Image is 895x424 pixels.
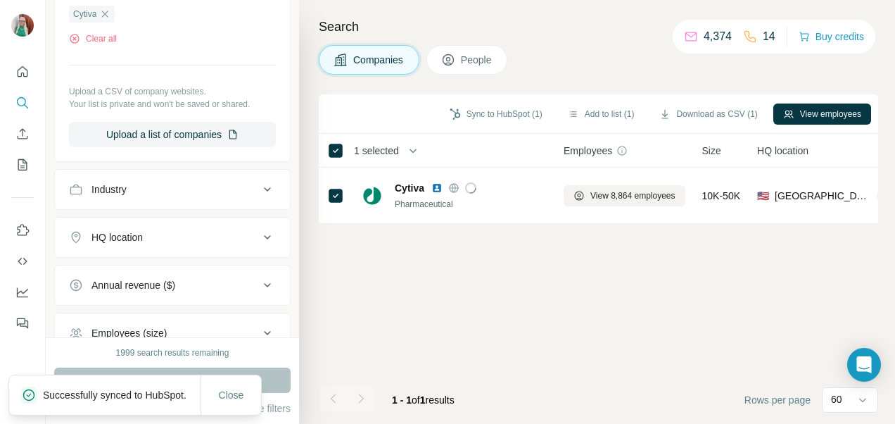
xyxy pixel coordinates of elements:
p: 4,374 [704,28,732,45]
span: Rows per page [744,393,811,407]
div: Annual revenue ($) [91,278,175,292]
div: 1999 search results remaining [116,347,229,359]
span: Companies [353,53,405,67]
div: Employees (size) [91,326,167,340]
span: View 8,864 employees [590,189,675,202]
h4: Search [319,17,878,37]
span: 1 - 1 [392,394,412,406]
span: HQ location [757,144,808,158]
button: Employees (size) [55,316,290,350]
span: Cytiva [395,181,424,195]
span: 1 [420,394,426,406]
img: LinkedIn logo [431,182,443,194]
span: of [412,394,420,406]
button: Search [11,90,34,116]
button: Feedback [11,311,34,336]
span: 🇺🇸 [757,189,769,203]
span: People [461,53,493,67]
span: Close [219,388,244,402]
span: results [392,394,455,406]
img: Logo of Cytiva [361,185,383,207]
button: View employees [773,104,871,125]
button: Dashboard [11,280,34,305]
span: Cytiva [73,8,96,20]
span: Size [702,144,721,158]
button: Industry [55,173,290,206]
button: Clear all [69,32,117,45]
p: 60 [831,392,842,406]
span: [GEOGRAPHIC_DATA] [775,189,871,203]
div: Open Intercom Messenger [847,348,881,382]
span: 1 selected [354,144,399,158]
img: Avatar [11,14,34,37]
p: Upload a CSV of company websites. [69,85,276,98]
button: Sync to HubSpot (1) [440,104,552,125]
button: Close [209,382,254,408]
button: View 8,864 employees [564,185,685,206]
button: Annual revenue ($) [55,268,290,302]
button: Add to list (1) [558,104,645,125]
button: Use Surfe on LinkedIn [11,218,34,243]
span: Employees [564,144,612,158]
div: HQ location [91,230,143,244]
button: Enrich CSV [11,121,34,146]
button: My lists [11,152,34,177]
button: Upload a list of companies [69,122,276,147]
div: Pharmaceutical [395,198,547,211]
button: Buy credits [799,27,864,46]
div: Industry [91,182,127,197]
p: Your list is private and won't be saved or shared. [69,98,276,111]
p: 14 [763,28,775,45]
button: Use Surfe API [11,249,34,274]
span: 10K-50K [702,189,740,203]
button: HQ location [55,220,290,254]
button: Download as CSV (1) [649,104,767,125]
p: Successfully synced to HubSpot. [43,388,198,402]
button: Quick start [11,59,34,85]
